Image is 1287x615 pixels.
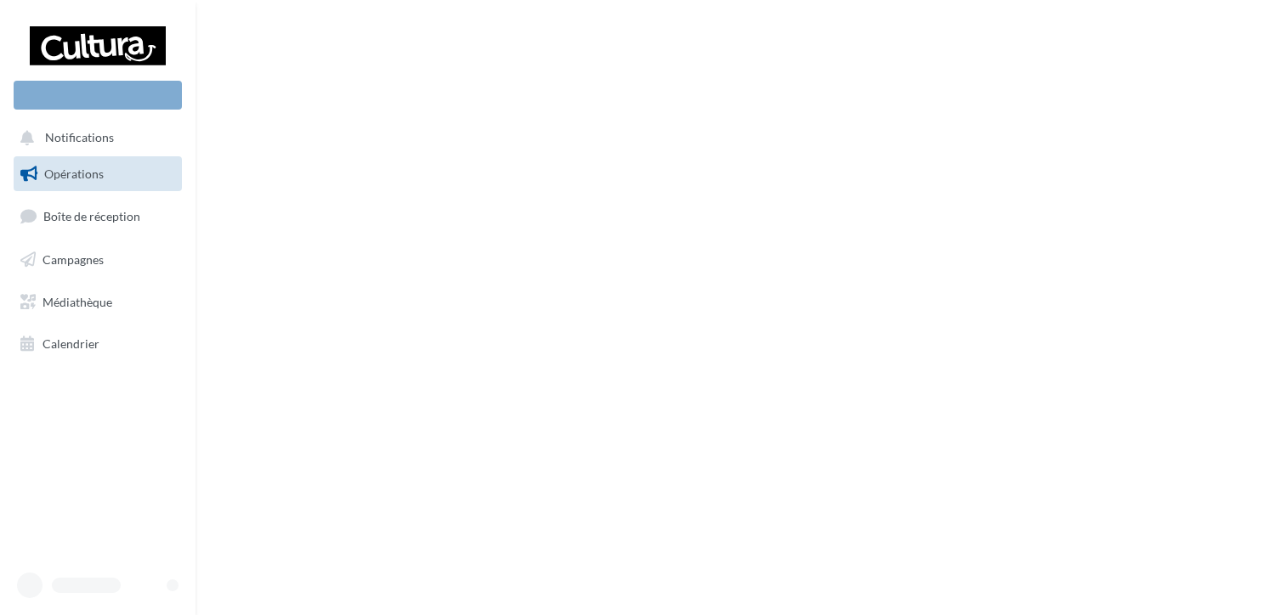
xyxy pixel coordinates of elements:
span: Campagnes [43,252,104,267]
a: Calendrier [10,326,185,362]
a: Campagnes [10,242,185,278]
span: Opérations [44,166,104,181]
span: Boîte de réception [43,209,140,223]
span: Médiathèque [43,294,112,308]
span: Calendrier [43,336,99,351]
a: Boîte de réception [10,198,185,234]
a: Opérations [10,156,185,192]
div: Nouvelle campagne [14,81,182,110]
a: Médiathèque [10,285,185,320]
span: Notifications [45,131,114,145]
